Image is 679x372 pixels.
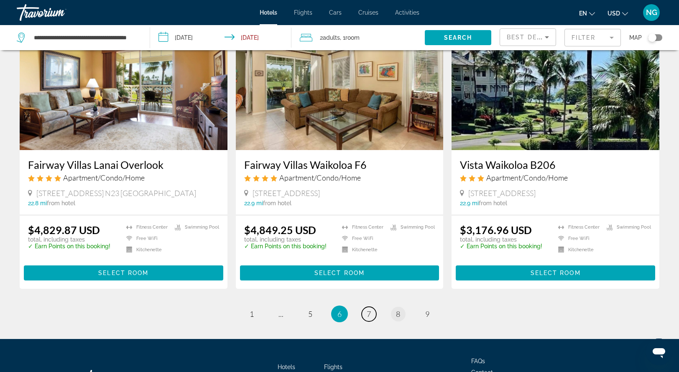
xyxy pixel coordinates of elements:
a: Travorium [17,2,100,23]
span: 2 [320,32,340,43]
button: Change language [579,7,595,19]
li: Fitness Center [338,224,386,231]
a: Cruises [358,9,378,16]
button: Change currency [608,7,628,19]
span: from hotel [479,200,507,206]
span: 7 [367,309,371,318]
a: FAQs [471,358,485,364]
p: ✓ Earn Points on this booking! [28,243,110,250]
span: 8 [396,309,400,318]
mat-select: Sort by [507,32,549,42]
span: 22.8 mi [28,200,47,206]
span: [STREET_ADDRESS] N23 [GEOGRAPHIC_DATA] [36,189,196,198]
p: ✓ Earn Points on this booking! [460,243,542,250]
ins: $4,829.87 USD [28,224,100,236]
span: 6 [337,309,342,318]
button: Select Room [24,265,223,280]
span: Apartment/Condo/Home [279,173,361,182]
div: 3 star Apartment [460,173,651,182]
a: Flights [324,364,342,370]
span: 9 [425,309,429,318]
a: Select Room [24,268,223,277]
a: Select Room [240,268,439,277]
li: Free WiFi [338,235,386,242]
img: Hotel image [452,16,659,150]
p: total, including taxes [244,236,327,243]
li: Swimming Pool [386,224,435,231]
a: Select Room [456,268,655,277]
button: Filter [564,28,621,47]
span: from hotel [47,200,75,206]
span: , 1 [340,32,360,43]
a: Hotels [278,364,295,370]
span: Apartment/Condo/Home [63,173,145,182]
span: NG [646,8,657,17]
div: 4 star Apartment [244,173,435,182]
span: Select Room [531,270,581,276]
button: Search [425,30,491,45]
img: Hotel image [20,16,227,150]
span: 5 [308,309,312,318]
button: User Menu [641,4,662,21]
button: Toggle map [642,34,662,41]
span: Best Deals [507,34,550,41]
span: 1 [250,309,254,318]
nav: Pagination [20,306,659,322]
span: en [579,10,587,17]
button: Select Room [240,265,439,280]
span: Adults [323,34,340,41]
li: Swimming Pool [171,224,219,231]
ins: $4,849.25 USD [244,224,316,236]
li: Swimming Pool [602,224,651,231]
li: Fitness Center [122,224,171,231]
button: Select Room [456,265,655,280]
span: [STREET_ADDRESS] [468,189,536,198]
button: Check-in date: Feb 10, 2026 Check-out date: Feb 16, 2026 [150,25,292,50]
img: Hotel image [236,16,444,150]
p: ✓ Earn Points on this booking! [244,243,327,250]
a: Fairway Villas Lanai Overlook [28,158,219,171]
button: Travelers: 2 adults, 0 children [291,25,425,50]
li: Kitchenette [338,246,386,253]
span: from hotel [263,200,291,206]
span: Map [629,32,642,43]
li: Kitchenette [554,246,602,253]
a: Fairway Villas Waikoloa F6 [244,158,435,171]
li: Fitness Center [554,224,602,231]
span: 22.9 mi [460,200,479,206]
p: total, including taxes [460,236,542,243]
p: total, including taxes [28,236,110,243]
span: [STREET_ADDRESS] [253,189,320,198]
a: Vista Waikoloa B206 [460,158,651,171]
span: ... [278,309,283,318]
ins: $3,176.96 USD [460,224,532,236]
span: USD [608,10,620,17]
li: Free WiFi [554,235,602,242]
li: Kitchenette [122,246,171,253]
a: Hotels [260,9,277,16]
span: 22.9 mi [244,200,263,206]
span: Search [444,34,472,41]
span: Select Room [98,270,148,276]
div: 4 star Apartment [28,173,219,182]
a: Flights [294,9,312,16]
a: Activities [395,9,419,16]
span: Apartment/Condo/Home [486,173,568,182]
a: Cars [329,9,342,16]
span: Room [345,34,360,41]
li: Free WiFi [122,235,171,242]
